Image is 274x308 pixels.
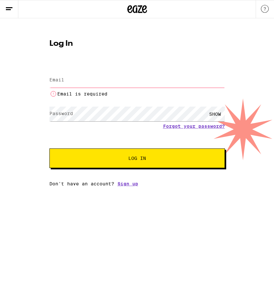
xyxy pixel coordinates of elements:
[128,156,146,161] span: Log In
[49,90,225,98] li: Email is required
[163,124,225,129] a: Forgot your password?
[4,5,47,10] span: Hi. Need any help?
[118,181,138,186] a: Sign up
[49,148,225,168] button: Log In
[49,111,73,116] label: Password
[49,73,225,88] input: Email
[205,107,225,121] div: SHOW
[49,77,64,82] label: Email
[49,40,225,48] h1: Log In
[49,181,225,186] div: Don't have an account?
